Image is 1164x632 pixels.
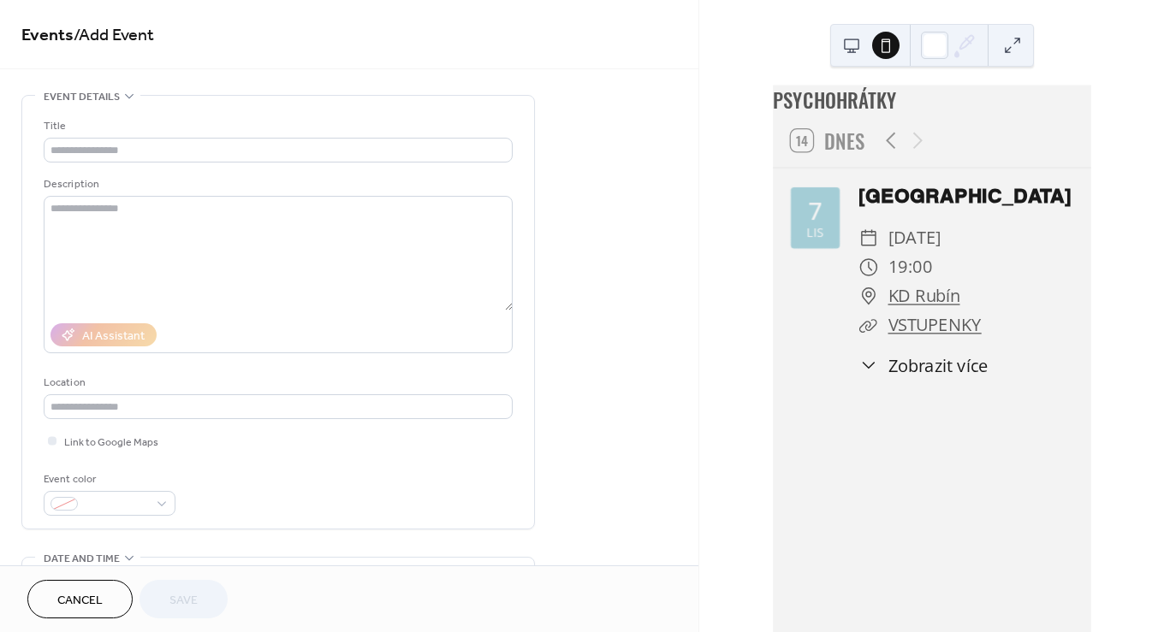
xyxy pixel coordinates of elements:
[44,88,120,106] span: Event details
[27,580,133,618] button: Cancel
[888,224,941,253] span: [DATE]
[74,19,154,52] span: / Add Event
[21,19,74,52] a: Events
[858,311,878,340] div: ​
[808,197,823,221] div: 7
[44,374,509,392] div: Location
[858,185,1071,208] a: [GEOGRAPHIC_DATA]
[44,175,509,193] div: Description
[64,434,158,452] span: Link to Google Maps
[888,352,988,378] span: Zobrazit více
[858,224,878,253] div: ​
[888,282,960,311] a: KD Rubín
[44,550,120,568] span: Date and time
[888,313,981,336] a: VSTUPENKY
[858,352,988,378] button: ​Zobrazit více
[773,85,1091,114] div: PSYCHOHRÁTKY
[858,282,878,311] div: ​
[858,352,878,378] div: ​
[44,117,509,135] div: Title
[44,470,172,488] div: Event color
[888,253,932,282] span: 19:00
[806,226,823,238] div: lis
[57,592,103,610] span: Cancel
[858,253,878,282] div: ​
